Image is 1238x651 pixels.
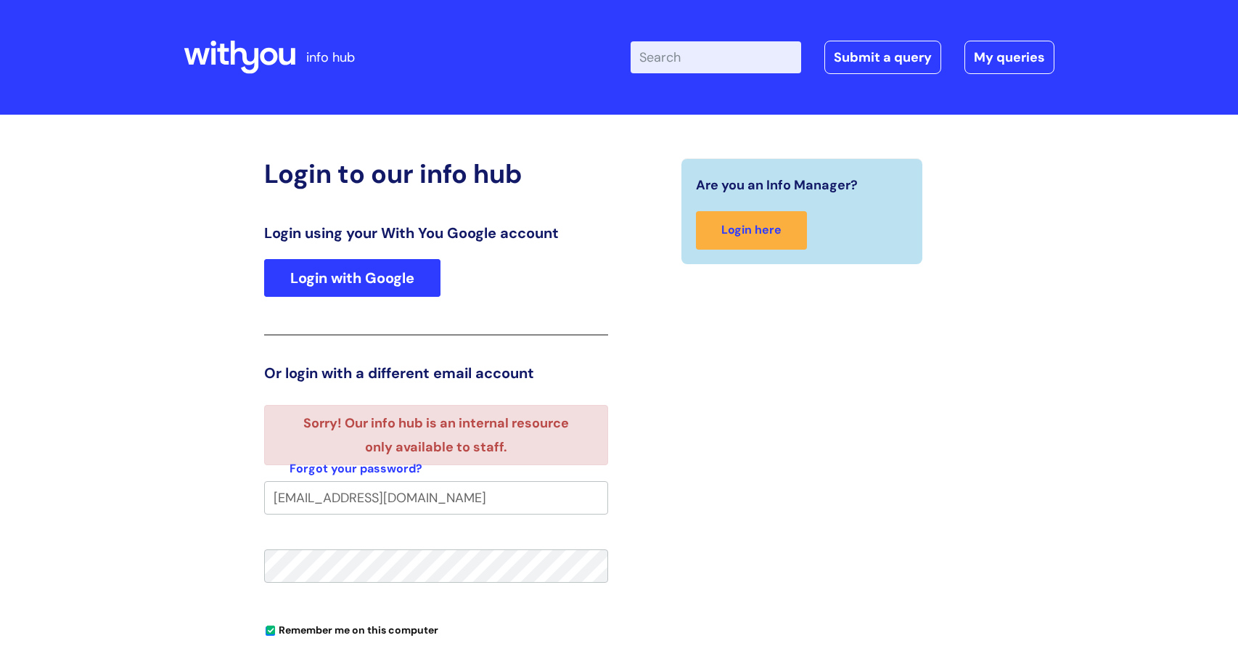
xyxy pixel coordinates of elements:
label: Remember me on this computer [264,621,438,636]
a: My queries [964,41,1054,74]
a: Login with Google [264,259,440,297]
input: Your e-mail address [264,481,608,515]
a: Submit a query [824,41,941,74]
a: Login here [696,211,807,250]
input: Remember me on this computer [266,626,275,636]
span: Are you an Info Manager? [696,173,858,197]
h3: Or login with a different email account [264,364,608,382]
div: You can uncheck this option if you're logging in from a shared device [264,618,608,641]
p: info hub [306,46,355,69]
input: Search [631,41,801,73]
li: Sorry! Our info hub is an internal resource only available to staff. [290,412,582,459]
a: Forgot your password? [290,459,422,480]
h3: Login using your With You Google account [264,224,608,242]
h2: Login to our info hub [264,158,608,189]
